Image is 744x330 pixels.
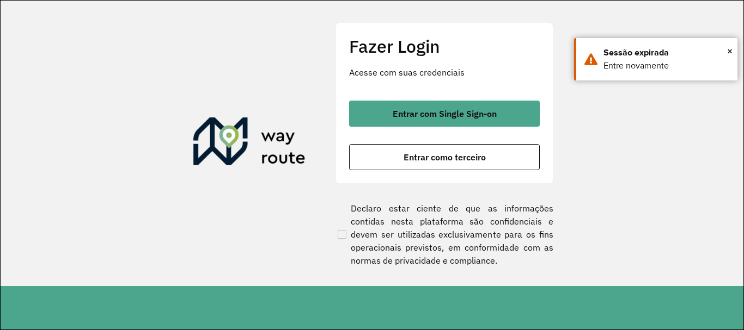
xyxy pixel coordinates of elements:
label: Declaro estar ciente de que as informações contidas nesta plataforma são confidenciais e devem se... [336,202,553,267]
span: × [727,43,733,59]
span: Entrar com Single Sign-on [393,109,497,118]
button: button [349,101,540,127]
h2: Fazer Login [349,36,540,57]
div: Entre novamente [603,59,729,72]
span: Entrar como terceiro [404,153,486,161]
button: button [349,144,540,170]
div: Sessão expirada [603,46,729,59]
img: Roteirizador AmbevTech [193,117,306,170]
p: Acesse com suas credenciais [349,66,540,79]
button: Close [727,43,733,59]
